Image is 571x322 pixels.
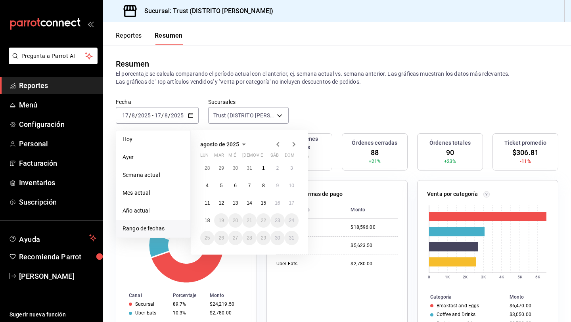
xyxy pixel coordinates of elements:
[200,141,239,148] span: agosto de 2025
[200,153,209,161] abbr: lunes
[351,261,398,267] div: $2,780.00
[270,161,284,175] button: 2 de agosto de 2025
[371,147,379,158] span: 88
[19,197,96,207] span: Suscripción
[173,301,203,307] div: 89.7%
[228,196,242,210] button: 13 de agosto de 2025
[228,153,236,161] abbr: miércoles
[135,112,138,119] span: /
[155,32,183,45] button: Resumen
[275,200,280,206] abbr: 16 de agosto de 2025
[242,161,256,175] button: 31 de julio de 2025
[290,165,293,171] abbr: 3 de agosto de 2025
[289,235,294,241] abbr: 31 de agosto de 2025
[270,178,284,193] button: 9 de agosto de 2025
[520,158,531,165] span: -11%
[499,275,504,279] text: 4K
[276,183,279,188] abbr: 9 de agosto de 2025
[200,196,214,210] button: 11 de agosto de 2025
[164,112,168,119] input: --
[428,275,430,279] text: 0
[446,147,454,158] span: 90
[369,158,381,165] span: +21%
[200,161,214,175] button: 28 de julio de 2025
[19,251,96,262] span: Recomienda Parrot
[19,138,96,149] span: Personal
[242,213,256,228] button: 21 de agosto de 2025
[247,235,252,241] abbr: 28 de agosto de 2025
[289,218,294,223] abbr: 24 de agosto de 2025
[275,218,280,223] abbr: 23 de agosto de 2025
[218,235,224,241] abbr: 26 de agosto de 2025
[214,213,228,228] button: 19 de agosto de 2025
[154,112,161,119] input: --
[261,200,266,206] abbr: 15 de agosto de 2025
[228,231,242,245] button: 27 de agosto de 2025
[289,183,294,188] abbr: 10 de agosto de 2025
[122,112,129,119] input: --
[270,213,284,228] button: 23 de agosto de 2025
[200,178,214,193] button: 4 de agosto de 2025
[481,275,486,279] text: 3K
[261,218,266,223] abbr: 22 de agosto de 2025
[131,112,135,119] input: --
[352,139,397,147] h3: Órdenes cerradas
[510,312,545,317] div: $3,050.00
[270,231,284,245] button: 30 de agosto de 2025
[270,153,279,161] abbr: sábado
[19,233,86,243] span: Ayuda
[19,177,96,188] span: Inventarios
[205,235,210,241] abbr: 25 de agosto de 2025
[19,100,96,110] span: Menú
[228,213,242,228] button: 20 de agosto de 2025
[214,196,228,210] button: 12 de agosto de 2025
[234,183,237,188] abbr: 6 de agosto de 2025
[289,200,294,206] abbr: 17 de agosto de 2025
[116,32,142,45] button: Reportes
[463,275,468,279] text: 2K
[535,275,540,279] text: 6K
[208,99,289,105] label: Sucursales
[205,200,210,206] abbr: 11 de agosto de 2025
[233,218,238,223] abbr: 20 de agosto de 2025
[152,112,153,119] span: -
[123,207,184,215] span: Año actual
[220,183,223,188] abbr: 5 de agosto de 2025
[210,301,244,307] div: $24,219.50
[21,52,85,60] span: Pregunta a Parrot AI
[205,218,210,223] abbr: 18 de agosto de 2025
[242,196,256,210] button: 14 de agosto de 2025
[248,183,251,188] abbr: 7 de agosto de 2025
[214,161,228,175] button: 29 de julio de 2025
[261,235,266,241] abbr: 29 de agosto de 2025
[427,190,478,198] p: Venta por categoría
[285,213,299,228] button: 24 de agosto de 2025
[504,139,546,147] h3: Ticket promedio
[517,275,523,279] text: 5K
[116,32,183,45] div: navigation tabs
[214,178,228,193] button: 5 de agosto de 2025
[257,153,263,161] abbr: viernes
[19,158,96,169] span: Facturación
[205,165,210,171] abbr: 28 de julio de 2025
[276,165,279,171] abbr: 2 de agosto de 2025
[168,112,171,119] span: /
[228,161,242,175] button: 30 de julio de 2025
[437,312,475,317] div: Coffee and Drinks
[344,201,398,218] th: Monto
[138,6,273,16] h3: Sucursal: Trust (DISTRITO [PERSON_NAME])
[138,112,151,119] input: ----
[257,231,270,245] button: 29 de agosto de 2025
[285,231,299,245] button: 31 de agosto de 2025
[429,139,471,147] h3: Órdenes totales
[116,99,199,105] label: Fecha
[87,21,94,27] button: open_drawer_menu
[218,200,224,206] abbr: 12 de agosto de 2025
[214,153,224,161] abbr: martes
[161,112,164,119] span: /
[116,58,149,70] div: Resumen
[285,196,299,210] button: 17 de agosto de 2025
[123,153,184,161] span: Ayer
[213,111,274,119] span: Trust (DISTRITO [PERSON_NAME])
[214,231,228,245] button: 26 de agosto de 2025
